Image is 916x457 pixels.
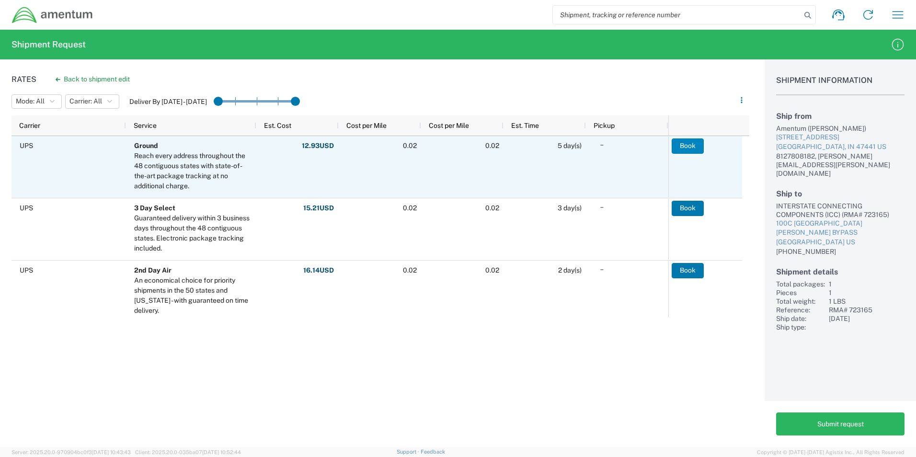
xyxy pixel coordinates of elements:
[553,6,801,24] input: Shipment, tracking or reference number
[20,142,33,149] span: UPS
[776,124,905,133] div: Amentum ([PERSON_NAME])
[757,448,905,457] span: Copyright © [DATE]-[DATE] Agistix Inc., All Rights Reserved
[19,122,40,129] span: Carrier
[302,141,334,150] strong: 12.93 USD
[20,204,33,212] span: UPS
[20,266,33,274] span: UPS
[558,204,582,212] span: 3 day(s)
[558,142,582,149] span: 5 day(s)
[403,204,417,212] span: 0.02
[134,275,252,316] div: An economical choice for priority shipments in the 50 states and Puerto Rico - with guaranteed on...
[776,267,905,276] h2: Shipment details
[69,97,102,106] span: Carrier: All
[776,76,905,95] h1: Shipment Information
[485,266,499,274] span: 0.02
[134,142,158,149] b: Ground
[264,122,291,129] span: Est. Cost
[303,263,334,278] button: 16.14USD
[776,288,825,297] div: Pieces
[303,204,334,213] strong: 15.21 USD
[672,138,704,154] button: Book
[776,202,905,219] div: INTERSTATE CONNECTING COMPONENTS (ICC) (RMA# 723165)
[134,122,157,129] span: Service
[397,449,421,455] a: Support
[776,323,825,331] div: Ship type:
[403,142,417,149] span: 0.02
[829,306,905,314] div: RMA# 723165
[421,449,445,455] a: Feedback
[672,263,704,278] button: Book
[558,266,582,274] span: 2 day(s)
[11,449,131,455] span: Server: 2025.20.0-970904bc0f3
[485,142,499,149] span: 0.02
[829,314,905,323] div: [DATE]
[776,297,825,306] div: Total weight:
[303,266,334,275] strong: 16.14 USD
[403,266,417,274] span: 0.02
[134,204,175,212] b: 3 Day Select
[135,449,241,455] span: Client: 2025.20.0-035ba07
[829,280,905,288] div: 1
[11,94,62,109] button: Mode: All
[301,138,334,154] button: 12.93USD
[429,122,469,129] span: Cost per Mile
[134,266,172,274] b: 2nd Day Air
[776,112,905,121] h2: Ship from
[776,133,905,151] a: [STREET_ADDRESS][GEOGRAPHIC_DATA], IN 47441 US
[776,306,825,314] div: Reference:
[11,39,86,50] h2: Shipment Request
[346,122,387,129] span: Cost per Mile
[829,288,905,297] div: 1
[776,152,905,178] div: 8127808182, [PERSON_NAME][EMAIL_ADDRESS][PERSON_NAME][DOMAIN_NAME]
[303,201,334,216] button: 15.21USD
[776,314,825,323] div: Ship date:
[16,97,45,106] span: Mode: All
[511,122,539,129] span: Est. Time
[11,75,36,84] h1: Rates
[776,133,905,142] div: [STREET_ADDRESS]
[776,189,905,198] h2: Ship to
[776,238,905,247] div: [GEOGRAPHIC_DATA] US
[776,412,905,435] button: Submit request
[776,280,825,288] div: Total packages:
[829,297,905,306] div: 1 LBS
[776,219,905,238] div: 100C [GEOGRAPHIC_DATA][PERSON_NAME] BYPASS
[202,449,241,455] span: [DATE] 10:52:44
[134,151,252,191] div: Reach every address throughout the 48 contiguous states with state-of-the-art package tracking at...
[92,449,131,455] span: [DATE] 10:43:43
[776,219,905,247] a: 100C [GEOGRAPHIC_DATA][PERSON_NAME] BYPASS[GEOGRAPHIC_DATA] US
[594,122,615,129] span: Pickup
[129,97,207,106] label: Deliver By [DATE] - [DATE]
[672,201,704,216] button: Book
[485,204,499,212] span: 0.02
[134,213,252,253] div: Guaranteed delivery within 3 business days throughout the 48 contiguous states. Electronic packag...
[776,247,905,256] div: [PHONE_NUMBER]
[65,94,119,109] button: Carrier: All
[48,71,137,88] button: Back to shipment edit
[11,6,93,24] img: dyncorp
[776,142,905,152] div: [GEOGRAPHIC_DATA], IN 47441 US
